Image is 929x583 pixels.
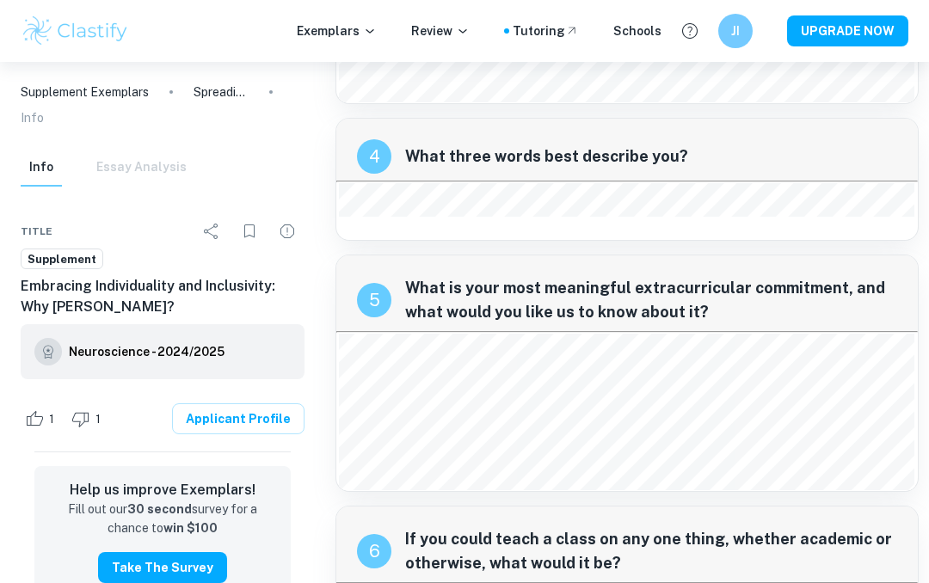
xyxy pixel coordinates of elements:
[405,276,897,324] span: What is your most meaningful extracurricular commitment, and what would you like us to know about...
[67,405,110,433] div: Dislike
[787,15,908,46] button: UPGRADE NOW
[718,14,753,48] button: JI
[69,338,225,365] a: Neuroscience - 2024/2025
[40,411,64,428] span: 1
[726,21,746,40] h6: JI
[21,108,44,127] p: Info
[21,14,130,48] img: Clastify logo
[405,144,897,169] span: What three words best describe you?
[69,342,225,361] h6: Neuroscience - 2024/2025
[357,139,391,174] div: recipe
[613,21,661,40] a: Schools
[86,411,110,428] span: 1
[411,21,470,40] p: Review
[21,405,64,433] div: Like
[270,214,305,249] div: Report issue
[21,149,62,187] button: Info
[405,527,897,575] span: If you could teach a class on any one thing, whether academic or otherwise, what would it be?
[22,251,102,268] span: Supplement
[127,502,192,516] strong: 30 second
[48,480,277,500] h6: Help us improve Exemplars!
[232,214,267,249] div: Bookmark
[194,214,229,249] div: Share
[21,224,52,239] span: Title
[21,276,305,317] h6: Embracing Individuality and Inclusivity: Why [PERSON_NAME]?
[357,283,391,317] div: recipe
[513,21,579,40] a: Tutoring
[98,552,227,583] button: Take the Survey
[21,249,103,270] a: Supplement
[357,534,391,568] div: recipe
[675,16,704,46] button: Help and Feedback
[297,21,377,40] p: Exemplars
[163,521,218,535] strong: win $100
[172,403,305,434] a: Applicant Profile
[194,83,249,101] p: Spreading Joy Through Santa's Suit
[21,83,149,101] a: Supplement Exemplars
[48,500,277,538] p: Fill out our survey for a chance to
